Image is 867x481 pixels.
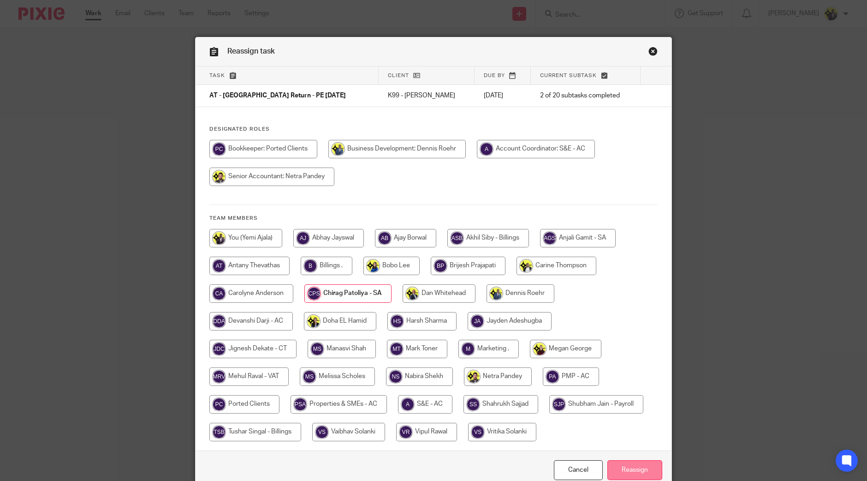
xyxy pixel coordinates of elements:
span: Client [388,73,409,78]
span: Due by [484,73,505,78]
span: AT - [GEOGRAPHIC_DATA] Return - PE [DATE] [209,93,346,99]
td: 2 of 20 subtasks completed [531,85,641,107]
span: Current subtask [540,73,597,78]
h4: Team members [209,215,658,222]
span: Task [209,73,225,78]
p: [DATE] [484,91,522,100]
p: K99 - [PERSON_NAME] [388,91,465,100]
input: Reassign [607,460,662,480]
a: Close this dialog window [554,460,603,480]
a: Close this dialog window [648,47,658,59]
span: Reassign task [227,48,275,55]
h4: Designated Roles [209,126,658,133]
